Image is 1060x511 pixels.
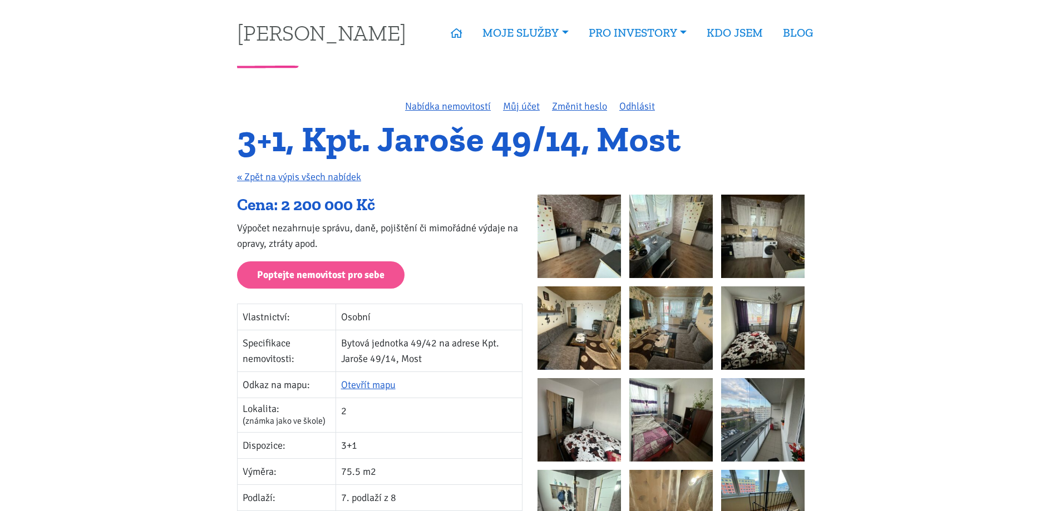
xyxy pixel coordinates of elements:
td: Osobní [336,304,522,330]
a: BLOG [773,20,823,46]
td: 3+1 [336,432,522,458]
td: Specifikace nemovitosti: [238,330,336,371]
td: Výměra: [238,458,336,484]
td: 2 [336,398,522,432]
p: Výpočet nezahrnuje správu, daně, pojištění či mimořádné výdaje na opravy, ztráty apod. [237,220,522,251]
a: MOJE SLUŽBY [472,20,578,46]
a: [PERSON_NAME] [237,22,406,43]
a: Můj účet [503,100,540,112]
a: PRO INVESTORY [579,20,697,46]
a: Změnit heslo [552,100,607,112]
td: Bytová jednotka 49/42 na adrese Kpt. Jaroše 49/14, Most [336,330,522,371]
div: Cena: 2 200 000 Kč [237,195,522,216]
h1: 3+1, Kpt. Jaroše 49/14, Most [237,124,823,155]
span: (známka jako ve škole) [243,415,326,426]
a: Odhlásit [619,100,655,112]
a: Poptejte nemovitost pro sebe [237,261,405,289]
a: Nabídka nemovitostí [405,100,491,112]
td: Vlastnictví: [238,304,336,330]
a: « Zpět na výpis všech nabídek [237,171,361,183]
td: Podlaží: [238,484,336,510]
td: 75.5 m2 [336,458,522,484]
td: Odkaz na mapu: [238,371,336,398]
a: KDO JSEM [697,20,773,46]
a: Otevřít mapu [341,379,396,391]
td: 7. podlaží z 8 [336,484,522,510]
td: Lokalita: [238,398,336,432]
td: Dispozice: [238,432,336,458]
